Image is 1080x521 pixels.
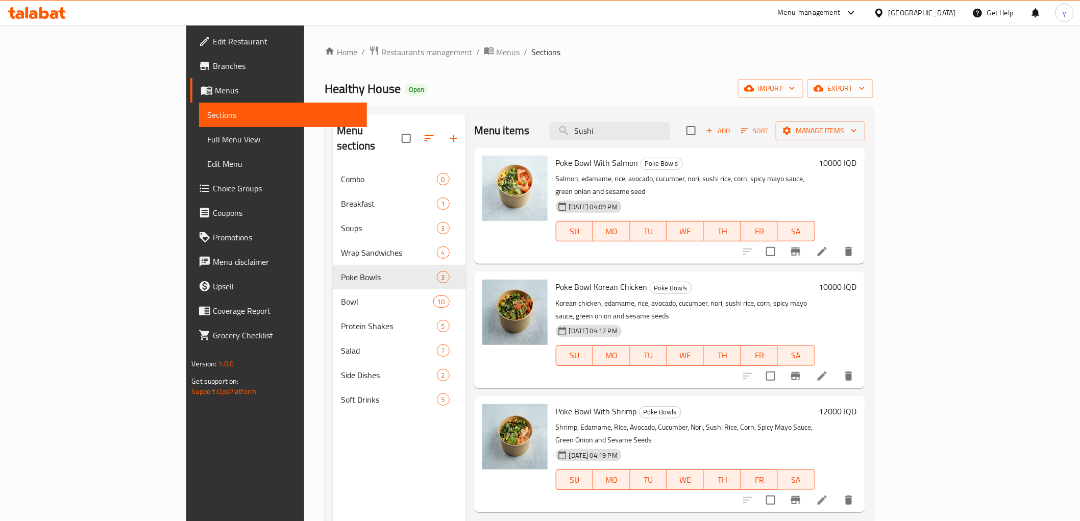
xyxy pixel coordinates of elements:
[671,348,700,363] span: WE
[190,250,366,274] a: Menu disclaimer
[476,46,480,58] li: /
[199,103,366,127] a: Sections
[704,345,741,366] button: TH
[190,225,366,250] a: Promotions
[437,369,450,381] div: items
[190,176,366,201] a: Choice Groups
[482,280,548,345] img: Poke Bowl Korean Chicken
[496,46,520,58] span: Menus
[213,329,358,341] span: Grocery Checklist
[671,473,700,487] span: WE
[560,473,589,487] span: SU
[630,345,667,366] button: TU
[437,272,449,282] span: 3
[630,221,667,241] button: TU
[417,126,441,151] span: Sort sections
[1063,7,1066,18] span: y
[702,123,734,139] button: Add
[667,221,704,241] button: WE
[437,199,449,209] span: 1
[191,357,216,370] span: Version:
[437,370,449,380] span: 2
[437,222,450,234] div: items
[708,348,737,363] span: TH
[524,46,527,58] li: /
[889,7,956,18] div: [GEOGRAPHIC_DATA]
[630,469,667,490] button: TU
[405,85,428,94] span: Open
[597,473,626,487] span: MO
[704,125,732,137] span: Add
[341,246,436,259] span: Wrap Sandwiches
[369,45,472,59] a: Restaurants management
[405,84,428,96] div: Open
[341,271,436,283] span: Poke Bowls
[437,224,449,233] span: 3
[333,338,466,363] div: Salad7
[745,224,774,239] span: FR
[199,127,366,152] a: Full Menu View
[741,345,778,366] button: FR
[640,406,681,418] span: Poke Bowls
[837,239,861,264] button: delete
[819,156,857,170] h6: 10000 IQD
[437,395,449,405] span: 5
[333,363,466,387] div: Side Dishes2
[325,45,873,59] nav: breadcrumb
[634,348,663,363] span: TU
[434,297,449,307] span: 10
[778,345,815,366] button: SA
[474,123,530,138] h2: Menu items
[341,197,436,210] span: Breakfast
[667,345,704,366] button: WE
[341,393,436,406] div: Soft Drinks
[650,282,692,294] span: Poke Bowls
[199,152,366,176] a: Edit Menu
[556,404,637,419] span: Poke Bowl With Shrimp
[341,369,436,381] span: Side Dishes
[816,494,828,506] a: Edit menu item
[207,158,358,170] span: Edit Menu
[738,79,803,98] button: import
[333,240,466,265] div: Wrap Sandwiches4
[837,364,861,388] button: delete
[778,221,815,241] button: SA
[213,60,358,72] span: Branches
[593,469,630,490] button: MO
[634,224,663,239] span: TU
[783,364,808,388] button: Branch-specific-item
[565,326,622,336] span: [DATE] 04:17 PM
[437,346,449,356] span: 7
[745,473,774,487] span: FR
[837,488,861,512] button: delete
[213,280,358,292] span: Upsell
[782,224,811,239] span: SA
[341,320,436,332] span: Protein Shakes
[741,125,769,137] span: Sort
[782,348,811,363] span: SA
[778,469,815,490] button: SA
[704,221,741,241] button: TH
[333,191,466,216] div: Breakfast1
[641,158,682,169] span: Poke Bowls
[333,163,466,416] nav: Menu sections
[213,207,358,219] span: Coupons
[218,357,234,370] span: 1.0.0
[433,295,450,308] div: items
[819,404,857,418] h6: 12000 IQD
[741,221,778,241] button: FR
[213,305,358,317] span: Coverage Report
[745,348,774,363] span: FR
[437,393,450,406] div: items
[704,469,741,490] button: TH
[333,167,466,191] div: Combo0
[437,320,450,332] div: items
[550,122,670,140] input: search
[341,295,433,308] span: Bowl
[437,321,449,331] span: 5
[783,239,808,264] button: Branch-specific-item
[482,404,548,469] img: Poke Bowl With Shrimp
[556,297,815,322] p: Korean chicken, edamame, rice, avocado, cucumber, nori, sushi rice, corn, spicy mayo sauce, green...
